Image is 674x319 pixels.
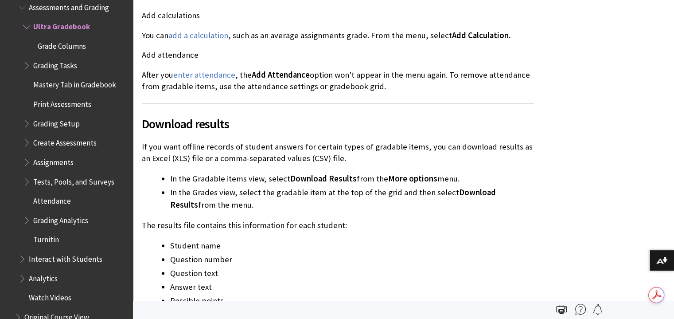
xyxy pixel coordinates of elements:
span: Grading Setup [33,116,80,128]
span: Interact with Students [29,252,102,264]
img: More help [575,304,586,315]
p: Add attendance [142,49,534,61]
span: Assignments [33,155,74,167]
p: The results file contains this information for each student: [142,220,534,231]
span: Turnitin [33,232,59,244]
li: Student name [170,240,534,252]
li: In the Grades view, select the gradable item at the top of the grid and then select from the menu. [170,186,534,211]
span: Download Results [290,173,357,184]
img: Print [556,304,567,315]
span: Grading Analytics [33,213,88,225]
p: After you , the option won't appear in the menu again. To remove attendance from gradable items, ... [142,69,534,92]
li: Question text [170,267,534,280]
span: Grade Columns [38,39,86,51]
span: More options [388,173,437,184]
li: Answer text [170,281,534,293]
span: Mastery Tab in Gradebook [33,78,116,90]
img: Follow this page [592,304,603,315]
span: Add Calculation. [452,30,510,40]
span: Download results [142,114,534,133]
span: Attendance [33,193,71,205]
p: Add calculations [142,10,534,21]
span: Create Assessments [33,135,97,147]
a: enter attendance [173,70,235,80]
span: Print Assessments [33,97,91,109]
p: You can , such as an average assignments grade. From the menu, select [142,30,534,41]
li: Possible points [170,295,534,307]
p: If you want offline records of student answers for certain types of gradable items, you can downl... [142,141,534,164]
span: Tests, Pools, and Surveys [33,174,114,186]
li: Question number [170,253,534,266]
li: In the Gradable items view, select from the menu. [170,173,534,185]
a: add a calculation [168,30,228,41]
span: Grading Tasks [33,58,77,70]
span: Add Attendance [252,70,310,80]
span: Analytics [29,271,58,283]
span: Watch Videos [29,291,71,303]
span: Ultra Gradebook [33,20,90,32]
